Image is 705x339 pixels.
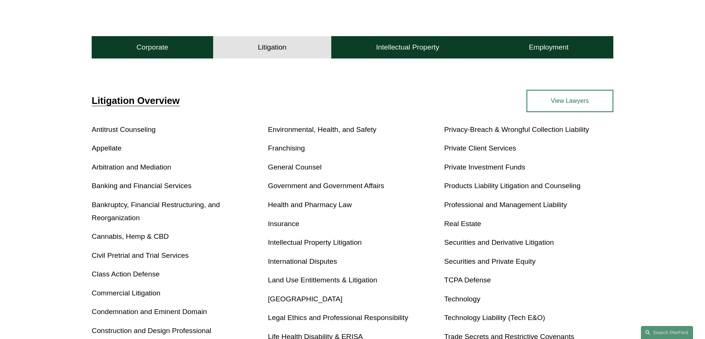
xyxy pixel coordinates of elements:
[92,126,156,133] a: Antitrust Counseling
[444,238,554,246] a: Securities and Derivative Litigation
[92,308,207,316] a: Condemnation and Eminent Domain
[444,257,535,265] a: Securities and Private Equity
[529,43,569,52] h4: Employment
[444,126,589,133] a: Privacy-Breach & Wrongful Collection Liability
[268,201,352,209] a: Health and Pharmacy Law
[92,270,159,278] a: Class Action Defense
[92,144,121,152] a: Appellate
[268,163,322,171] a: General Counsel
[268,220,299,228] a: Insurance
[92,251,189,259] a: Civil Pretrial and Trial Services
[268,276,377,284] a: Land Use Entitlements & Litigation
[444,276,491,284] a: TCPA Defense
[258,43,287,52] h4: Litigation
[444,201,567,209] a: Professional and Management Liability
[92,327,211,335] a: Construction and Design Professional
[376,43,439,52] h4: Intellectual Property
[444,314,545,321] a: Technology Liability (Tech E&O)
[92,95,180,106] a: Litigation Overview
[92,182,192,190] a: Banking and Financial Services
[268,314,408,321] a: Legal Ethics and Professional Responsibility
[268,257,337,265] a: International Disputes
[641,326,693,339] a: Search this site
[444,163,525,171] a: Private Investment Funds
[268,126,376,133] a: Environmental, Health, and Safety
[444,144,516,152] a: Private Client Services
[92,232,169,240] a: Cannabis, Hemp & CBD
[444,295,480,303] a: Technology
[92,289,160,297] a: Commercial Litigation
[92,163,171,171] a: Arbitration and Mediation
[268,182,384,190] a: Government and Government Affairs
[136,43,168,52] h4: Corporate
[268,238,362,246] a: Intellectual Property Litigation
[444,220,481,228] a: Real Estate
[268,144,305,152] a: Franchising
[268,295,342,303] a: [GEOGRAPHIC_DATA]
[92,201,220,222] a: Bankruptcy, Financial Restructuring, and Reorganization
[527,90,613,112] a: View Lawyers
[444,182,581,190] a: Products Liability Litigation and Counseling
